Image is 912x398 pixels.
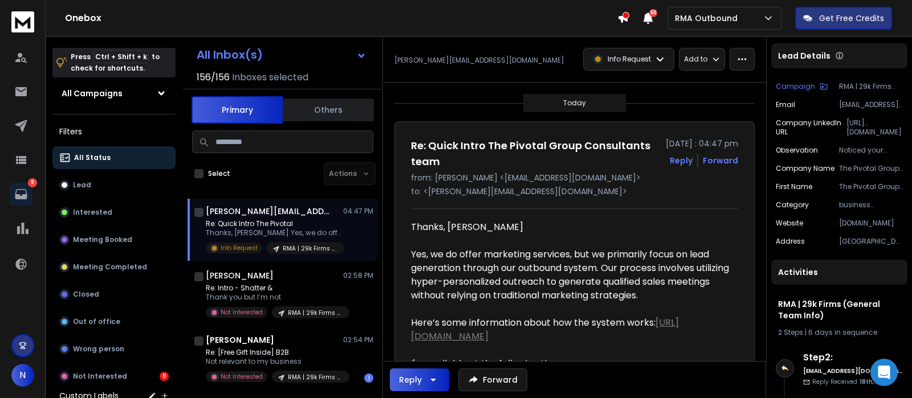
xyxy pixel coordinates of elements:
div: Thanks, [PERSON_NAME] Yes, we do offer marketing services, but we primarily focus on lead generat... [411,220,729,371]
p: [PERSON_NAME][EMAIL_ADDRESS][DOMAIN_NAME] [394,56,564,65]
p: The Pivotal Group Consultants Inc. [839,164,903,173]
p: Meeting Booked [73,235,132,244]
button: Wrong person [52,338,176,360]
label: Select [208,169,230,178]
p: Add to [684,55,707,64]
p: Info Request [221,244,258,252]
p: First Name [776,182,812,191]
h3: Filters [52,124,176,139]
p: All Status [74,153,111,162]
p: Not Interested [73,372,127,381]
div: Activities [771,260,907,285]
p: RMA | 29k Firms (General Team Info) [288,373,343,381]
p: [URL][DOMAIN_NAME] [846,118,903,137]
p: Not Interested [221,308,263,317]
p: observation [776,146,818,155]
p: RMA | 29k Firms (General Team Info) [288,309,343,317]
p: Info Request [608,55,651,64]
p: [GEOGRAPHIC_DATA], [US_STATE] [839,237,903,246]
button: All Status [52,146,176,169]
button: All Campaigns [52,82,176,105]
h1: Onebox [65,11,617,25]
button: Lead [52,174,176,196]
a: [URL][DOMAIN_NAME] [411,316,679,343]
button: Reply [390,368,449,391]
p: Press to check for shortcuts. [71,51,160,74]
p: Noticed your team's 20 years of experience helps clients create strong strategies for success. [839,146,903,155]
p: [DATE] : 04:47 pm [666,138,738,149]
div: | [778,328,901,337]
span: Ctrl + Shift + k [93,50,149,63]
button: Closed [52,283,176,306]
img: logo [11,11,34,32]
h1: All Inbox(s) [197,49,263,60]
span: 18th, Aug [860,378,887,386]
button: N [11,364,34,387]
p: Re: Quick Intro The Pivotal [206,219,343,228]
p: Website [776,219,803,228]
h1: Re: Quick Intro The Pivotal Group Consultants team [411,138,659,170]
h1: [PERSON_NAME] [206,270,274,281]
p: Not Interested [221,372,263,381]
button: Forward [458,368,527,391]
p: 02:54 PM [343,335,373,344]
button: Meeting Booked [52,228,176,251]
button: All Inbox(s) [188,43,376,66]
h1: RMA | 29k Firms (General Team Info) [778,298,901,321]
p: 8 [28,178,37,187]
p: RMA Outbound [675,13,742,24]
p: Company LinkedIn URL [776,118,846,137]
p: business consulting and services firms [839,200,903,210]
p: 02:58 PM [343,271,373,280]
span: 156 / 156 [197,71,230,84]
p: Today [563,99,586,108]
button: Meeting Completed [52,256,176,278]
p: The Pivotal Group Consultants team [839,182,903,191]
p: Re: [Free Gift Inside] B2B [206,348,343,357]
p: Get Free Credits [819,13,884,24]
p: Email [776,100,795,109]
p: Lead [73,180,91,190]
button: Get Free Credits [795,7,892,30]
div: 8 [160,372,169,381]
h3: Inboxes selected [232,71,308,84]
button: Reply [670,155,693,166]
button: Primary [192,96,283,124]
p: [DOMAIN_NAME] [839,219,903,228]
p: Thanks, [PERSON_NAME] Yes, we do offer [206,228,343,237]
p: Company Name [776,164,834,173]
div: 1 [364,374,373,383]
button: Others [283,97,374,122]
p: RMA | 29k Firms (General Team Info) [839,82,903,91]
p: Wrong person [73,344,124,354]
span: 2 Steps [778,327,803,337]
span: 50 [649,9,657,17]
div: Reply [399,374,422,385]
p: Out of office [73,317,120,326]
h1: [PERSON_NAME][EMAIL_ADDRESS][DOMAIN_NAME] [206,206,331,217]
p: to: <[PERSON_NAME][EMAIL_ADDRESS][DOMAIN_NAME]> [411,186,738,197]
button: Not Interested8 [52,365,176,388]
p: Meeting Completed [73,262,147,272]
button: Out of office [52,310,176,333]
p: Closed [73,290,99,299]
p: Re: Intro - Shatter & [206,284,343,293]
h1: [PERSON_NAME] [206,334,274,346]
div: Open Intercom Messenger [870,359,898,386]
h6: Step 2 : [803,351,903,364]
p: Reply Received [812,378,887,386]
p: from: [PERSON_NAME] <[EMAIL_ADDRESS][DOMAIN_NAME]> [411,172,738,183]
button: Campaign [776,82,828,91]
p: Interested [73,208,112,217]
p: Address [776,237,805,246]
p: category [776,200,809,210]
div: Forward [703,155,738,166]
p: 04:47 PM [343,207,373,216]
p: RMA | 29k Firms (General Team Info) [283,244,337,253]
p: Lead Details [778,50,830,61]
p: Campaign [776,82,815,91]
h6: [EMAIL_ADDRESS][DOMAIN_NAME] [803,367,903,375]
button: Interested [52,201,176,224]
